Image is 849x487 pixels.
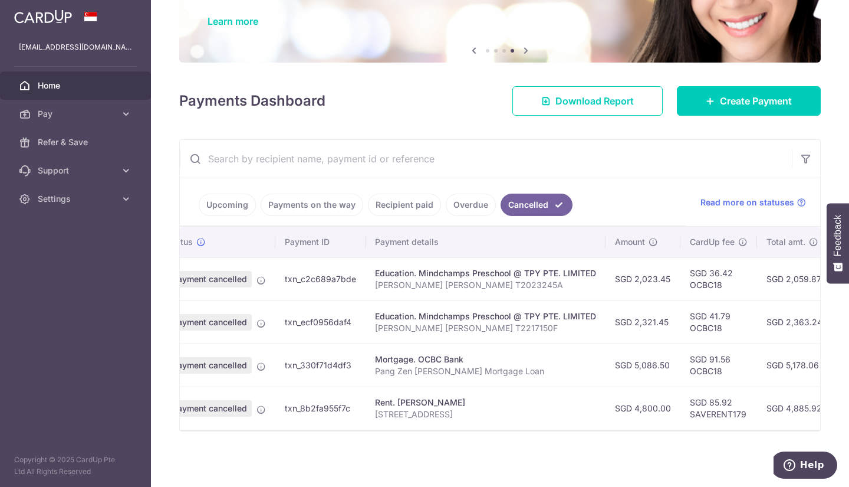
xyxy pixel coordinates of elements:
th: Payment ID [275,227,366,257]
p: [STREET_ADDRESS] [375,408,596,420]
th: Payment details [366,227,606,257]
td: SGD 2,023.45 [606,257,680,300]
a: Cancelled [501,194,572,216]
span: Payment cancelled [167,400,252,417]
h4: Payments Dashboard [179,90,325,112]
td: SGD 2,059.87 [757,257,832,300]
span: Create Payment [720,94,792,108]
span: Total amt. [766,236,805,248]
td: txn_ecf0956daf4 [275,300,366,344]
td: SGD 2,363.24 [757,300,832,344]
td: SGD 85.92 SAVERENT179 [680,387,757,430]
span: Support [38,165,116,177]
iframe: Opens a widget where you can find more information [774,452,837,481]
a: Upcoming [199,194,256,216]
a: Recipient paid [368,194,441,216]
span: Read more on statuses [700,197,794,208]
span: Home [38,80,116,91]
td: SGD 4,885.92 [757,387,832,430]
td: SGD 2,321.45 [606,300,680,344]
div: Rent. [PERSON_NAME] [375,397,596,408]
span: Status [167,236,193,248]
div: Education. Mindchamps Preschool @ TPY PTE. LIMITED [375,267,596,279]
td: SGD 91.56 OCBC18 [680,344,757,387]
span: Feedback [832,215,843,256]
td: SGD 5,086.50 [606,344,680,387]
p: [PERSON_NAME] [PERSON_NAME] T2217150F [375,322,596,334]
a: Payments on the way [261,194,363,216]
td: SGD 36.42 OCBC18 [680,257,757,300]
span: CardUp fee [690,236,735,248]
a: Overdue [446,194,496,216]
span: Payment cancelled [167,314,252,331]
span: Refer & Save [38,136,116,148]
td: txn_330f71d4df3 [275,344,366,387]
input: Search by recipient name, payment id or reference [180,140,792,178]
a: Download Report [512,86,663,116]
td: SGD 5,178.06 [757,344,832,387]
button: Feedback - Show survey [827,203,849,283]
p: Pang Zen [PERSON_NAME] Mortgage Loan [375,365,596,377]
td: txn_c2c689a7bde [275,257,366,300]
a: Create Payment [677,86,821,116]
a: Learn more [208,15,258,27]
p: [EMAIL_ADDRESS][DOMAIN_NAME] [19,41,132,53]
p: [PERSON_NAME] [PERSON_NAME] T2023245A [375,279,596,291]
span: Settings [38,193,116,205]
td: txn_8b2fa955f7c [275,387,366,430]
div: Education. Mindchamps Preschool @ TPY PTE. LIMITED [375,310,596,322]
span: Payment cancelled [167,357,252,374]
td: SGD 4,800.00 [606,387,680,430]
a: Read more on statuses [700,197,806,208]
span: Download Report [555,94,634,108]
img: CardUp [14,9,72,24]
span: Pay [38,108,116,120]
td: SGD 41.79 OCBC18 [680,300,757,344]
div: Mortgage. OCBC Bank [375,354,596,365]
span: Amount [615,236,645,248]
span: Payment cancelled [167,271,252,287]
